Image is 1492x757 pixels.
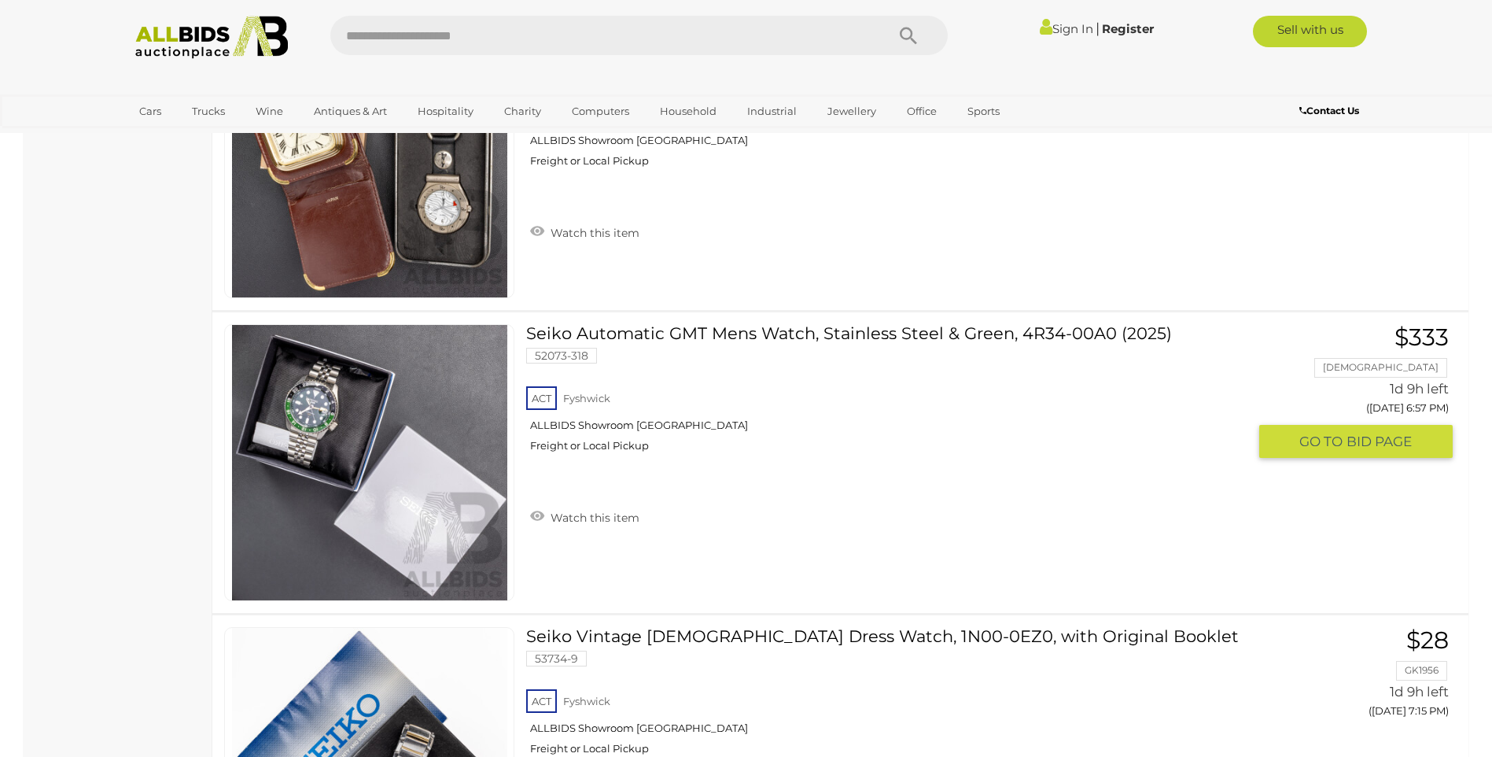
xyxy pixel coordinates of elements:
a: $333 [DEMOGRAPHIC_DATA] 1d 9h left ([DATE] 6:57 PM) GO TOBID PAGE [1271,324,1453,460]
a: Register [1102,21,1154,36]
a: Contact Us [1299,102,1363,120]
a: Watch this item [526,504,643,528]
img: Allbids.com.au [127,16,297,59]
a: Sell with us [1253,16,1367,47]
a: Antiques & Art [304,98,397,124]
a: Industrial [737,98,807,124]
a: Seiko Automatic GMT Mens Watch, Stainless Steel & Green, 4R34-00A0 (2025) 52073-318 ACT Fyshwick ... [538,324,1247,464]
img: 52684-37a.jpg [232,22,507,297]
span: GO TO [1299,433,1346,451]
a: Computers [562,98,639,124]
a: Jewellery [817,98,886,124]
button: GO TOBID PAGE [1259,425,1453,459]
span: Watch this item [547,226,639,240]
a: Seiko Travel Clock QQ534K and Golfer's Keyring Clock, Both as New with Original Presentation Boxe... [538,21,1247,179]
span: $28 [1406,626,1449,655]
span: BID PAGE [1346,433,1412,451]
b: Contact Us [1299,105,1359,116]
span: $333 [1394,323,1449,352]
a: Cars [129,98,171,124]
a: Office [897,98,947,124]
a: Charity [494,98,551,124]
a: Wine [245,98,293,124]
a: Household [650,98,727,124]
a: Trucks [182,98,235,124]
a: $28 GK1956 1d 9h left ([DATE] 7:15 PM) [1271,627,1453,726]
span: Watch this item [547,511,639,525]
img: 52073-318a.jpg [232,325,507,600]
button: Search [869,16,948,55]
a: Hospitality [407,98,484,124]
a: Sign In [1040,21,1093,36]
span: | [1096,20,1100,37]
a: Sports [957,98,1010,124]
a: [GEOGRAPHIC_DATA] [129,124,261,150]
a: Watch this item [526,220,643,243]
